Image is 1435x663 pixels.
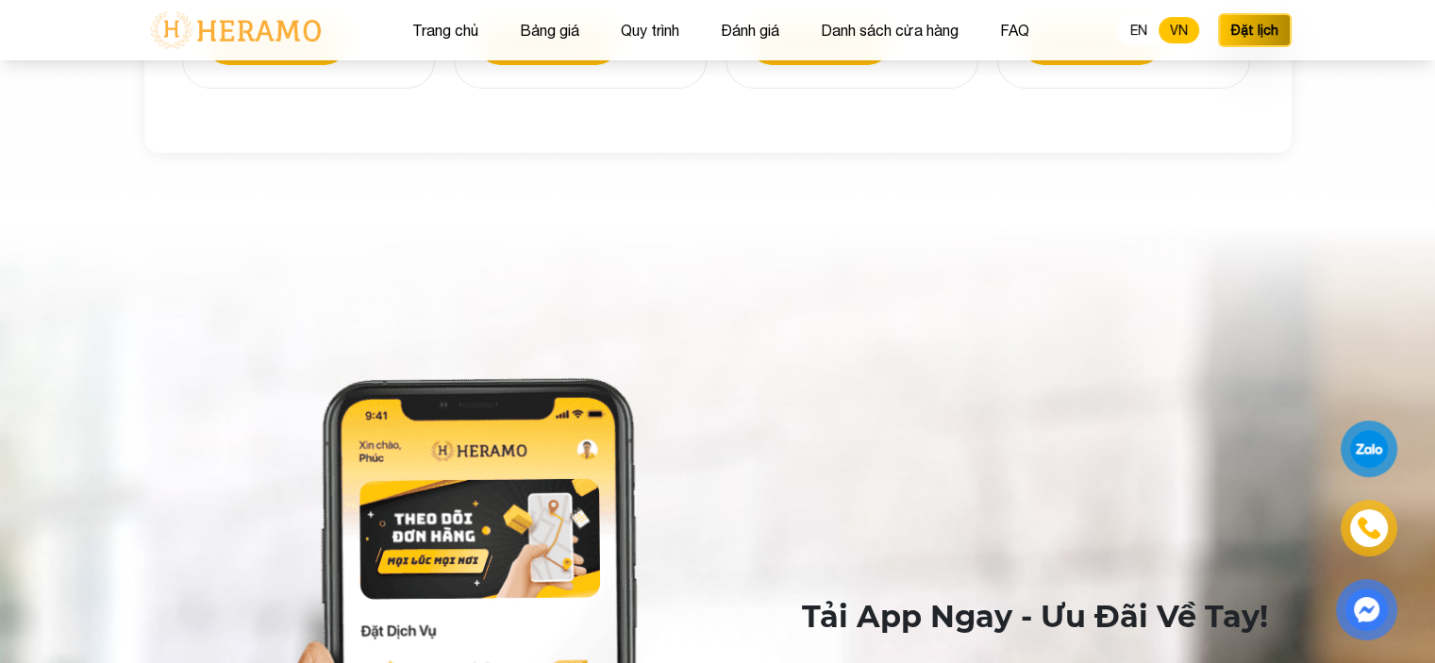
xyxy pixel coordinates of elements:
[802,594,1285,639] p: Tải App Ngay - Ưu Đãi Về Tay!
[615,18,685,42] button: Quy trình
[1218,13,1292,47] button: Đặt lịch
[514,18,585,42] button: Bảng giá
[1357,516,1381,540] img: phone-icon
[994,18,1035,42] button: FAQ
[407,18,484,42] button: Trang chủ
[1159,17,1199,43] button: VN
[1343,503,1394,554] a: phone-icon
[715,18,785,42] button: Đánh giá
[1119,17,1159,43] button: EN
[815,18,964,42] button: Danh sách cửa hàng
[144,10,326,50] img: logo-with-text.png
